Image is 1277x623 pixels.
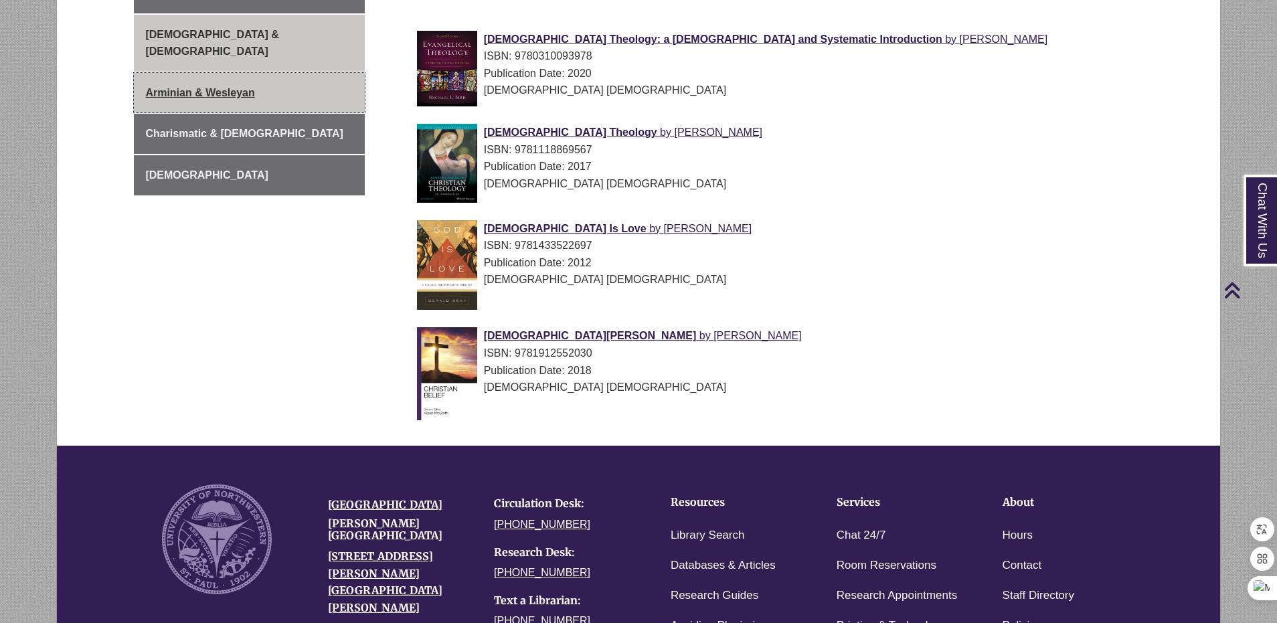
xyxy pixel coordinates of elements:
h4: Resources [671,497,795,509]
a: [DEMOGRAPHIC_DATA] Is Love by [PERSON_NAME] [484,223,752,234]
h4: Research Desk: [494,547,640,559]
span: [PERSON_NAME] [663,223,752,234]
a: Research Appointments [837,586,958,606]
a: [PHONE_NUMBER] [494,567,590,578]
span: [DEMOGRAPHIC_DATA][PERSON_NAME] [484,330,697,341]
div: [DEMOGRAPHIC_DATA] [DEMOGRAPHIC_DATA] [417,175,1146,193]
span: by [945,33,956,45]
a: [STREET_ADDRESS][PERSON_NAME][GEOGRAPHIC_DATA][PERSON_NAME] [328,549,442,614]
h4: [PERSON_NAME][GEOGRAPHIC_DATA] [328,518,474,541]
div: Publication Date: 2020 [417,65,1146,82]
div: Publication Date: 2018 [417,362,1146,379]
div: ISBN: 9780310093978 [417,48,1146,65]
a: Contact [1003,556,1042,575]
span: [DEMOGRAPHIC_DATA] Is Love [484,223,647,234]
a: Hours [1003,526,1033,545]
div: [DEMOGRAPHIC_DATA] [DEMOGRAPHIC_DATA] [417,271,1146,288]
span: [PERSON_NAME] [674,126,762,138]
div: Publication Date: 2017 [417,158,1146,175]
a: [GEOGRAPHIC_DATA] [328,498,442,511]
a: [DEMOGRAPHIC_DATA] Theology by [PERSON_NAME] [484,126,762,138]
span: by [699,330,711,341]
a: Databases & Articles [671,556,776,575]
div: [DEMOGRAPHIC_DATA] [DEMOGRAPHIC_DATA] [417,82,1146,99]
div: Publication Date: 2012 [417,254,1146,272]
div: [DEMOGRAPHIC_DATA] [DEMOGRAPHIC_DATA] [417,379,1146,396]
a: Room Reservations [837,556,936,575]
a: [DEMOGRAPHIC_DATA][PERSON_NAME] by [PERSON_NAME] [484,330,802,341]
a: [DEMOGRAPHIC_DATA] [134,155,364,195]
span: [PERSON_NAME] [960,33,1048,45]
a: Arminian & Wesleyan [134,73,364,113]
span: by [649,223,661,234]
h4: Circulation Desk: [494,498,640,510]
span: [PERSON_NAME] [713,330,802,341]
h4: Services [837,497,961,509]
a: [PHONE_NUMBER] [494,519,590,530]
div: ISBN: 9781912552030 [417,345,1146,362]
span: [DEMOGRAPHIC_DATA] Theology: a [DEMOGRAPHIC_DATA] and Systematic Introduction [484,33,942,45]
span: by [660,126,671,138]
a: Research Guides [671,586,758,606]
div: ISBN: 9781433522697 [417,237,1146,254]
a: Staff Directory [1003,586,1074,606]
a: [DEMOGRAPHIC_DATA] & [DEMOGRAPHIC_DATA] [134,15,364,72]
a: Charismatic & [DEMOGRAPHIC_DATA] [134,114,364,154]
span: [DEMOGRAPHIC_DATA] Theology [484,126,657,138]
a: Library Search [671,526,745,545]
a: [DEMOGRAPHIC_DATA] Theology: a [DEMOGRAPHIC_DATA] and Systematic Introduction by [PERSON_NAME] [484,33,1047,45]
a: Chat 24/7 [837,526,886,545]
h4: Text a Librarian: [494,595,640,607]
h4: About [1003,497,1127,509]
a: Back to Top [1223,281,1274,299]
img: UNW seal [162,484,271,594]
div: ISBN: 9781118869567 [417,141,1146,159]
